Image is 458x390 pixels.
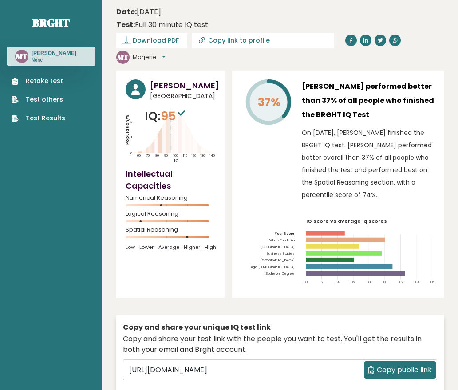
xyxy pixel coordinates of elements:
[161,108,187,124] span: 95
[320,280,323,284] tspan: 92
[383,280,387,284] tspan: 100
[133,53,165,62] button: Marjerie
[131,135,132,139] tspan: 1
[126,228,216,232] span: Spatial Reasoning
[150,91,219,101] span: [GEOGRAPHIC_DATA]
[174,158,179,163] tspan: IQ
[269,238,295,243] tspan: Whole Population
[261,244,295,249] tspan: [GEOGRAPHIC_DATA]
[126,212,216,216] span: Logical Reasoning
[126,168,216,192] h4: Intellectual Capacities
[399,280,403,284] tspan: 102
[158,244,179,250] span: Average
[304,280,308,284] tspan: 90
[415,280,419,284] tspan: 104
[32,57,76,63] p: None
[12,95,65,104] a: Test others
[116,7,161,17] time: [DATE]
[377,365,432,375] span: Copy public link
[139,244,154,250] span: Lower
[351,280,355,284] tspan: 96
[125,114,130,144] tspan: Population/%
[184,244,200,250] span: Higher
[117,52,129,62] text: MT
[258,95,280,110] tspan: 37%
[133,36,179,45] span: Download PDF
[16,51,28,61] text: MT
[155,154,159,158] tspan: 80
[126,244,135,250] span: Low
[430,280,434,284] tspan: 106
[266,271,295,276] tspan: Bachelors Degree
[302,79,434,122] h3: [PERSON_NAME] performed better than 37% of all people who finished the BRGHT IQ Test
[200,154,205,158] tspan: 130
[145,107,187,125] p: IQ:
[251,264,295,269] tspan: Age [DEMOGRAPHIC_DATA]
[367,280,371,284] tspan: 98
[306,217,387,225] tspan: IQ score vs average Iq scores
[116,7,137,17] b: Date:
[123,334,437,355] div: Copy and share your test link with the people you want to test. You'll get the results in both yo...
[275,231,295,236] tspan: Your Score
[123,322,437,333] div: Copy and share your unique IQ test link
[205,244,216,250] span: High
[183,154,187,158] tspan: 110
[209,154,215,158] tspan: 140
[130,120,133,124] tspan: 2
[137,154,141,158] tspan: 60
[12,114,65,123] a: Test Results
[191,154,196,158] tspan: 120
[116,20,208,30] div: Full 30 minute IQ test
[116,33,187,48] a: Download PDF
[150,79,219,91] h3: [PERSON_NAME]
[336,280,340,284] tspan: 94
[164,154,168,158] tspan: 90
[364,361,436,379] button: Copy public link
[12,76,65,86] a: Retake test
[267,251,295,256] tspan: Business Studies
[32,50,76,57] h3: [PERSON_NAME]
[130,151,132,155] tspan: 0
[126,196,216,200] span: Numerical Reasoning
[302,126,434,201] p: On [DATE], [PERSON_NAME] finished the BRGHT IQ test. [PERSON_NAME] performed better overall than ...
[174,154,178,158] tspan: 100
[32,16,70,30] a: Brght
[146,154,150,158] tspan: 70
[261,258,295,263] tspan: [GEOGRAPHIC_DATA]
[116,20,135,30] b: Test:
